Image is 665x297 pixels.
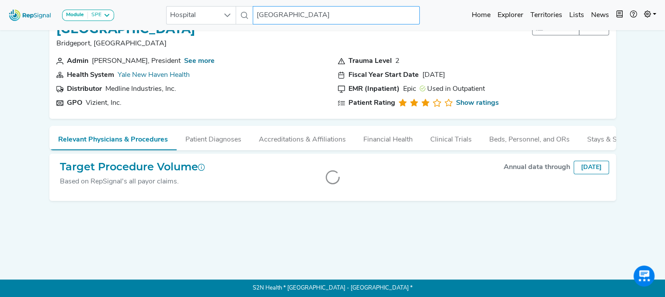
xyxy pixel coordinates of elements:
p: Bridgeport, [GEOGRAPHIC_DATA] [56,38,195,49]
div: Trauma Level [348,56,392,66]
a: See more [184,58,215,65]
div: Vizient, Inc. [86,98,122,108]
strong: Module [66,12,84,17]
div: Distributor [67,84,102,94]
button: Relevant Physicians & Procedures [49,126,177,150]
div: Patient Rating [348,98,395,108]
button: Clinical Trials [421,126,480,149]
div: 2 [395,56,400,66]
button: ModuleSPE [62,10,114,21]
div: Yale New Haven Health [118,70,190,80]
a: Show ratings [456,98,499,108]
div: [PERSON_NAME], President [92,56,181,66]
div: SPE [88,12,101,19]
div: Medline Industries, Inc. [105,84,176,94]
button: Patient Diagnoses [177,126,250,149]
div: Health System [67,70,114,80]
div: Used in Outpatient [420,84,485,94]
div: Admin [67,56,88,66]
div: [DATE] [422,70,445,80]
div: GPO [67,98,82,108]
button: Financial Health [355,126,421,149]
p: S2N Health * [GEOGRAPHIC_DATA] - [GEOGRAPHIC_DATA] * [49,280,616,297]
div: EMR (Inpatient) [348,84,400,94]
input: Search a hospital [253,6,420,24]
span: Hospital [167,7,219,24]
a: News [588,7,613,24]
a: Home [468,7,494,24]
button: Intel Book [613,7,627,24]
button: Beds, Personnel, and ORs [480,126,578,149]
button: Accreditations & Affiliations [250,126,355,149]
a: Yale New Haven Health [118,72,190,79]
div: Epic [403,84,416,94]
a: Territories [527,7,566,24]
a: Explorer [494,7,527,24]
div: Fiscal Year Start Date [348,70,419,80]
div: Anne Diamond, President [92,56,181,66]
button: Stays & Services [578,126,648,149]
a: Lists [566,7,588,24]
